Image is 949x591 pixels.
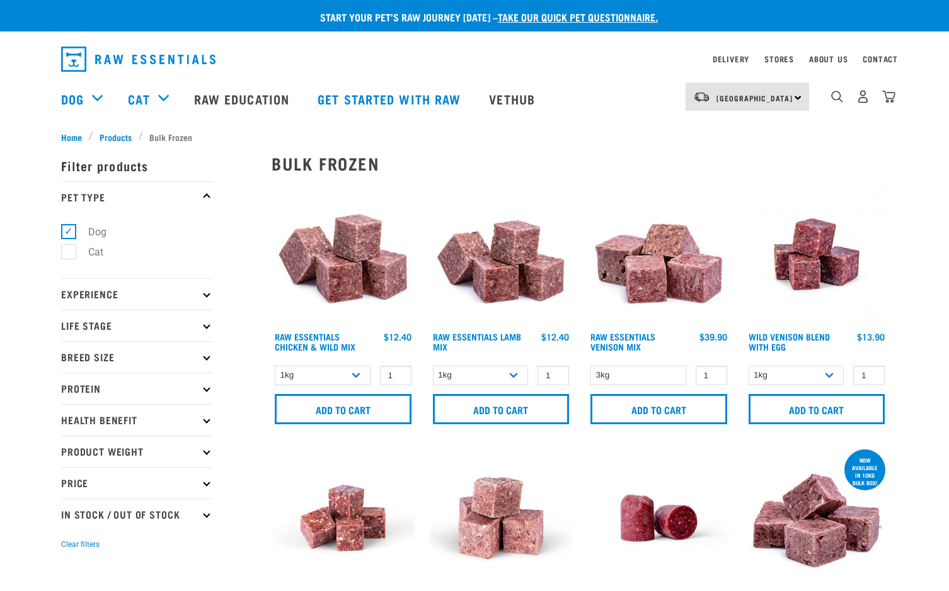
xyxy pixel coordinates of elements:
span: Home [61,130,82,144]
p: Breed Size [61,341,212,373]
img: Pile Of Cubed Chicken Wild Meat Mix [272,183,415,326]
input: Add to cart [275,394,411,424]
div: $39.90 [699,332,727,342]
a: Raw Essentials Chicken & Wild Mix [275,334,355,349]
a: Delivery [713,57,749,61]
span: [GEOGRAPHIC_DATA] [716,96,793,100]
a: Dog [61,89,84,108]
p: Life Stage [61,310,212,341]
img: home-icon-1@2x.png [831,91,843,103]
div: $12.40 [384,332,411,342]
label: Cat [68,244,108,260]
a: Contact [863,57,898,61]
span: Products [100,130,132,144]
p: Pet Type [61,181,212,213]
div: now available in 10kg bulk box! [844,451,885,492]
h2: Bulk Frozen [272,154,888,173]
a: Raw Education [181,74,305,124]
input: Add to cart [749,394,885,424]
a: Wild Venison Blend with Egg [749,334,830,349]
p: In Stock / Out Of Stock [61,498,212,530]
a: Vethub [476,74,551,124]
nav: breadcrumbs [61,130,888,144]
img: van-moving.png [693,91,710,103]
img: Raw Essentials Chicken Lamb Beef Bulk Minced Raw Dog Food Roll Unwrapped [587,447,730,590]
input: 1 [853,366,885,385]
a: Home [61,130,89,144]
input: Add to cart [590,394,727,424]
img: Raw Essentials Logo [61,47,216,72]
p: Experience [61,278,212,310]
p: Product Weight [61,436,212,467]
a: Raw Essentials Lamb Mix [433,334,521,349]
button: Clear filters [61,539,100,550]
img: Beef Mackerel 1 [272,447,415,590]
div: $13.90 [857,332,885,342]
a: Products [93,130,139,144]
a: Get started with Raw [305,74,476,124]
img: 1158 Veal Organ Mix 01 [745,447,889,590]
a: Raw Essentials Venison Mix [590,334,655,349]
p: Health Benefit [61,404,212,436]
input: 1 [380,366,411,385]
a: take our quick pet questionnaire. [498,14,658,20]
img: ?1041 RE Lamb Mix 01 [430,183,573,326]
input: 1 [538,366,569,385]
input: Add to cart [433,394,570,424]
input: 1 [696,366,727,385]
div: $12.40 [541,332,569,342]
img: 1113 RE Venison Mix 01 [587,183,730,326]
img: Goat M Ix 38448 [430,447,573,590]
a: Stores [764,57,794,61]
a: About Us [809,57,848,61]
img: user.png [856,90,870,103]
p: Protein [61,373,212,404]
nav: dropdown navigation [51,42,898,77]
label: Dog [68,224,112,240]
img: Venison Egg 1616 [745,183,889,326]
p: Price [61,467,212,498]
p: Filter products [61,150,212,181]
a: Cat [128,89,149,108]
img: home-icon@2x.png [882,90,895,103]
